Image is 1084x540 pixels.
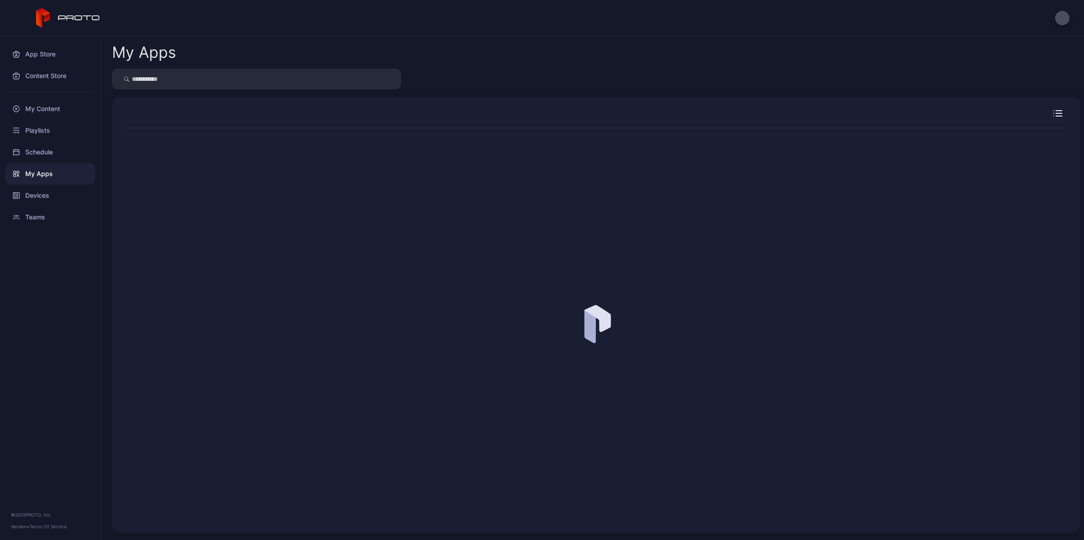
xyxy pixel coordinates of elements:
[5,65,95,87] a: Content Store
[29,524,67,529] a: Terms Of Service
[11,511,90,518] div: © 2025 PROTO, Inc.
[5,98,95,120] a: My Content
[5,43,95,65] a: App Store
[5,141,95,163] a: Schedule
[5,163,95,185] a: My Apps
[5,120,95,141] a: Playlists
[112,45,176,60] div: My Apps
[5,185,95,206] a: Devices
[5,206,95,228] a: Teams
[11,524,29,529] span: Version •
